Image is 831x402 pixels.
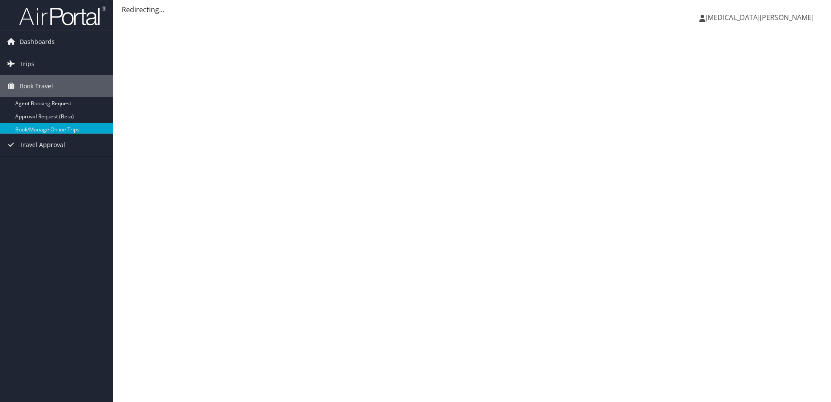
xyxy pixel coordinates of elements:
[19,6,106,26] img: airportal-logo.png
[122,4,822,15] div: Redirecting...
[20,134,65,156] span: Travel Approval
[699,4,822,30] a: [MEDICAL_DATA][PERSON_NAME]
[705,13,814,22] span: [MEDICAL_DATA][PERSON_NAME]
[20,31,55,53] span: Dashboards
[20,75,53,97] span: Book Travel
[20,53,34,75] span: Trips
